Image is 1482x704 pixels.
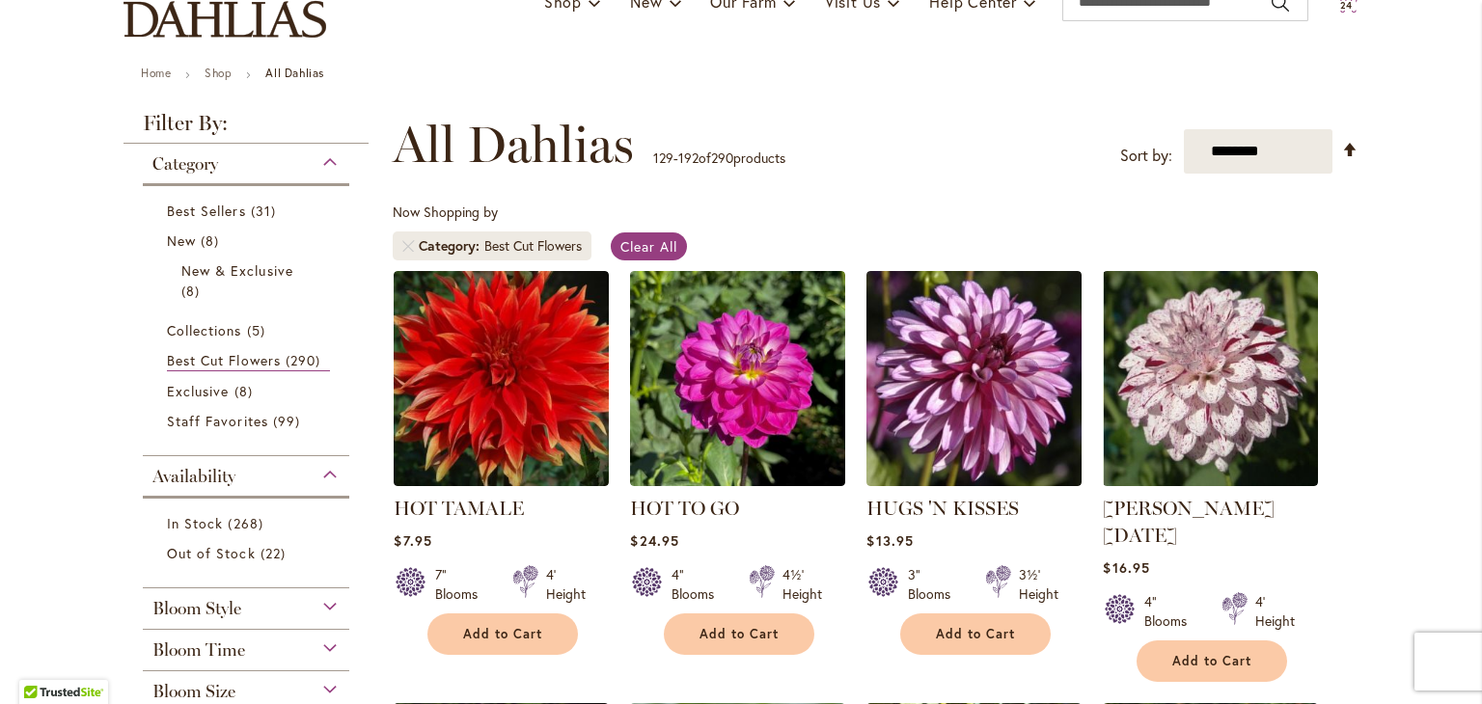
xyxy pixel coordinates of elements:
a: Remove Category Best Cut Flowers [402,240,414,252]
span: 8 [201,230,224,251]
button: Add to Cart [427,613,578,655]
span: Out of Stock [167,544,256,562]
span: Bloom Style [152,598,241,619]
span: 5 [247,320,270,340]
a: New [167,230,330,251]
span: Exclusive [167,382,229,400]
a: Clear All [611,232,687,260]
span: 31 [251,201,281,221]
span: Category [152,153,218,175]
span: 99 [273,411,305,431]
span: Best Cut Flowers [167,351,281,369]
span: Availability [152,466,235,487]
div: 4" Blooms [672,565,726,604]
span: 268 [228,513,267,533]
span: Bloom Time [152,639,245,661]
div: 7" Blooms [435,565,489,604]
a: HOT TO GO [630,472,845,490]
div: 4' Height [1255,592,1295,631]
span: Add to Cart [936,626,1015,642]
div: 4' Height [546,565,586,604]
span: 129 [653,149,673,167]
a: Exclusive [167,381,330,401]
img: HUGS 'N KISSES [866,271,1082,486]
iframe: Launch Accessibility Center [14,636,69,690]
a: Shop [205,66,232,80]
div: 3½' Height [1019,565,1058,604]
a: Out of Stock 22 [167,543,330,563]
a: HUGS 'N KISSES [866,497,1019,520]
div: 4" Blooms [1144,592,1198,631]
a: HOT TAMALE [394,497,524,520]
div: Best Cut Flowers [484,236,582,256]
a: In Stock 268 [167,513,330,533]
button: Add to Cart [900,613,1051,655]
a: New &amp; Exclusive [181,260,316,301]
a: Staff Favorites [167,411,330,431]
span: Add to Cart [1172,653,1251,669]
span: 192 [678,149,699,167]
label: Sort by: [1120,138,1172,174]
a: Best Cut Flowers [167,350,330,371]
a: [PERSON_NAME] [DATE] [1103,497,1275,547]
span: Clear All [620,237,677,256]
button: Add to Cart [1137,640,1287,682]
span: In Stock [167,514,223,532]
span: Now Shopping by [393,203,498,221]
span: 290 [711,149,733,167]
strong: Filter By: [123,113,369,144]
span: $16.95 [1103,558,1149,577]
span: New & Exclusive [181,261,293,280]
a: HOT TO GO [630,497,739,520]
p: - of products [653,143,785,174]
span: New [167,231,196,250]
span: Add to Cart [700,626,779,642]
button: Add to Cart [664,613,814,655]
img: HULIN'S CARNIVAL [1103,271,1318,486]
a: Best Sellers [167,201,330,221]
div: 4½' Height [782,565,822,604]
span: $7.95 [394,531,431,550]
span: Staff Favorites [167,412,268,430]
span: Add to Cart [463,626,542,642]
span: 8 [181,281,205,301]
span: All Dahlias [393,116,634,174]
div: 3" Blooms [908,565,962,604]
span: Bloom Size [152,681,235,702]
a: HULIN'S CARNIVAL [1103,472,1318,490]
strong: All Dahlias [265,66,324,80]
a: Home [141,66,171,80]
a: Collections [167,320,330,340]
img: Hot Tamale [394,271,609,486]
span: 8 [234,381,258,401]
span: Collections [167,321,242,339]
span: Category [419,236,484,256]
span: 290 [286,350,325,370]
span: Best Sellers [167,202,246,220]
a: HUGS 'N KISSES [866,472,1082,490]
img: HOT TO GO [630,271,845,486]
a: Hot Tamale [394,472,609,490]
span: 22 [261,543,290,563]
span: $13.95 [866,531,913,550]
span: $24.95 [630,531,678,550]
